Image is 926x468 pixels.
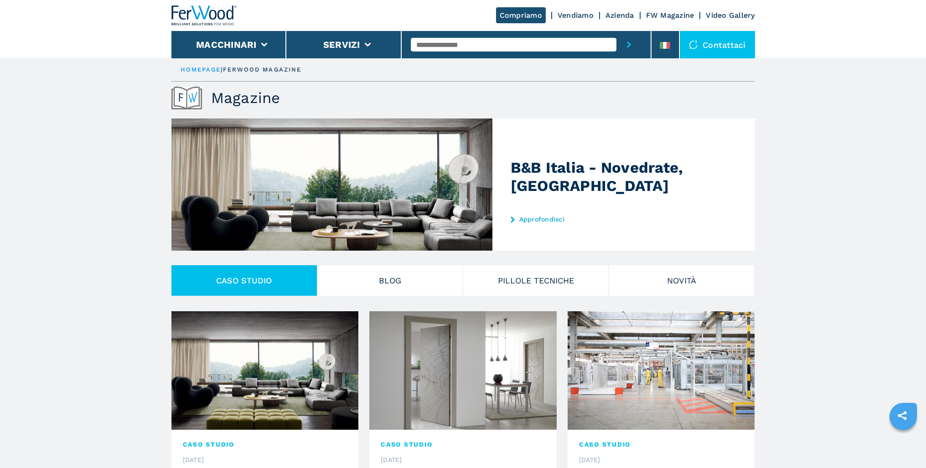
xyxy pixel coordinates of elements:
[689,40,698,49] img: Contattaci
[183,457,347,463] span: [DATE]
[616,31,641,58] button: submit-button
[381,457,545,463] span: [DATE]
[171,265,317,296] button: CASO STUDIO
[183,441,347,447] span: CASO STUDIO
[171,118,530,251] img: B&B Italia - Novedrate, Italia
[891,404,914,427] a: sharethis
[680,31,755,58] div: Contattaci
[558,11,594,20] a: Vendiamo
[171,311,359,430] img: B&B Italia - Novedrate, Italia
[568,311,755,430] img: Composad - Viadana, Italia
[579,457,744,463] span: [DATE]
[381,441,545,447] span: CASO STUDIO
[171,87,202,109] img: Magazine
[496,7,546,23] a: Compriamo
[579,441,744,447] span: CASO STUDIO
[196,39,257,50] button: Macchinari
[706,11,755,20] a: Video Gallery
[211,89,280,107] h1: Magazine
[323,39,360,50] button: Servizi
[317,265,463,296] button: Blog
[223,66,302,74] p: ferwood magazine
[511,216,689,223] a: Approfondisci
[181,66,221,73] a: HOMEPAGE
[605,11,634,20] a: Azienda
[646,11,694,20] a: FW Magazine
[463,265,609,296] button: PILLOLE TECNICHE
[171,5,237,26] img: Ferwood
[609,265,755,296] button: Novità
[221,66,222,73] span: |
[369,311,557,430] img: Bertolotto Porte - Torre San Giorgio, Italia
[887,427,919,461] iframe: Chat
